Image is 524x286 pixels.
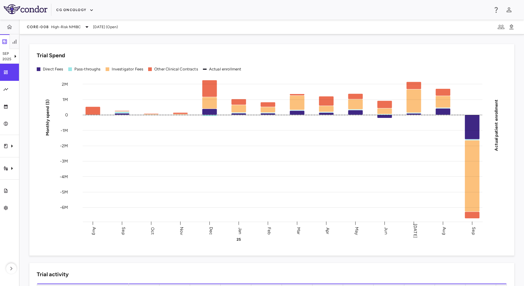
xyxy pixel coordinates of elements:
text: 25 [237,237,241,242]
div: Actual enrollment [209,66,241,72]
h6: Trial Spend [37,51,65,60]
div: Direct Fees [43,66,63,72]
tspan: -4M [60,174,68,179]
tspan: -1M [61,128,68,133]
text: Jun [384,227,389,234]
tspan: 0 [65,112,68,118]
text: Jan [238,227,243,234]
tspan: -2M [60,143,68,149]
tspan: 1M [62,97,68,102]
span: CORE-008 [27,24,49,29]
text: May [354,227,359,235]
text: Apr [325,227,330,234]
div: Pass-throughs [74,66,101,72]
tspan: -3M [60,159,68,164]
text: [DATE] [413,224,418,238]
text: Mar [296,227,301,234]
text: Oct [150,227,155,234]
span: [DATE] (Open) [93,24,118,30]
span: High-Risk NMIBC [51,24,81,30]
text: Aug [442,227,447,235]
p: 2025 [2,56,12,62]
text: Sep [121,227,126,235]
tspan: Actual patient enrollment [494,99,499,151]
div: Other Clinical Contracts [154,66,198,72]
text: Dec [208,227,214,235]
p: Sep [2,51,12,56]
tspan: -5M [60,190,68,195]
tspan: Monthly spend ($) [45,99,50,136]
div: Investigator Fees [112,66,144,72]
tspan: 2M [62,81,68,87]
text: Sep [471,227,476,235]
text: Nov [179,227,184,235]
button: CG Oncology [56,5,94,15]
img: logo-full-BYUhSk78.svg [4,4,47,14]
text: Feb [267,227,272,234]
text: Aug [92,227,97,235]
h6: Trial activity [37,270,69,279]
tspan: -6M [60,205,68,210]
